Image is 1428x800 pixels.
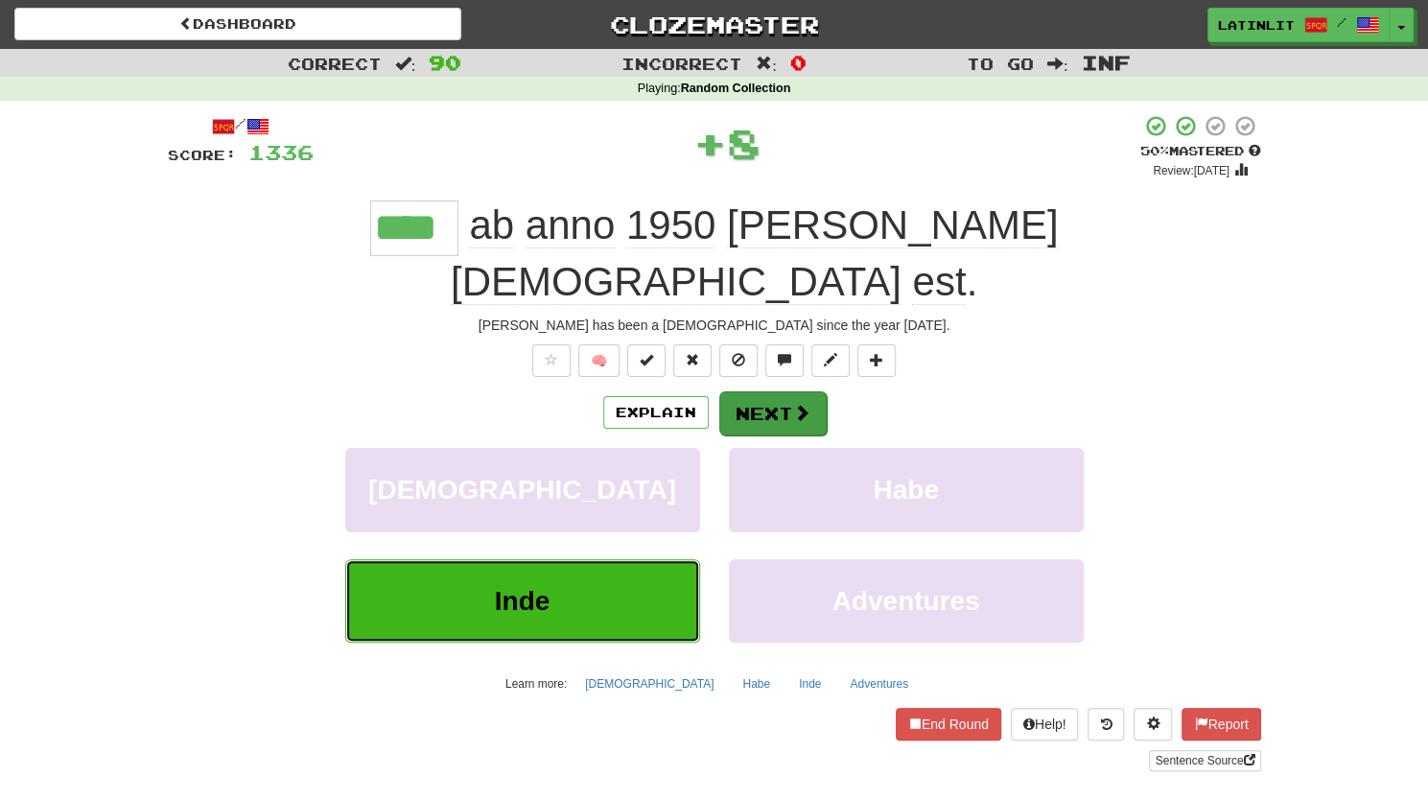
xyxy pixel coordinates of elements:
[967,54,1034,73] span: To go
[788,670,831,698] button: Inde
[831,586,979,616] span: Adventures
[1218,16,1295,34] span: latinlit
[288,54,382,73] span: Correct
[790,51,807,74] span: 0
[732,670,781,698] button: Habe
[168,147,237,163] span: Score:
[429,51,461,74] span: 90
[1140,143,1169,158] span: 50 %
[673,344,712,377] button: Reset to 0% Mastered (alt+r)
[627,344,666,377] button: Set this sentence to 100% Mastered (alt+m)
[626,202,715,248] span: 1950
[756,56,777,72] span: :
[345,448,700,531] button: [DEMOGRAPHIC_DATA]
[1337,15,1346,29] span: /
[578,344,620,377] button: 🧠
[727,119,761,167] span: 8
[14,8,461,40] a: Dashboard
[765,344,804,377] button: Discuss sentence (alt+u)
[1153,164,1229,177] small: Review: [DATE]
[451,259,901,305] span: [DEMOGRAPHIC_DATA]
[857,344,896,377] button: Add to collection (alt+a)
[368,475,676,505] span: [DEMOGRAPHIC_DATA]
[729,559,1084,643] button: Adventures
[1047,56,1068,72] span: :
[574,670,724,698] button: [DEMOGRAPHIC_DATA]
[248,140,314,164] span: 1336
[912,259,966,305] span: est
[693,114,727,172] span: +
[1011,708,1079,741] button: Help!
[1207,8,1390,42] a: latinlit /
[1149,750,1260,771] a: Sentence Source
[1182,708,1260,741] button: Report
[839,670,919,698] button: Adventures
[603,396,709,429] button: Explain
[495,586,550,616] span: Inde
[505,677,567,691] small: Learn more:
[1088,708,1124,741] button: Round history (alt+y)
[526,202,615,248] span: anno
[469,202,514,248] span: ab
[168,316,1261,335] div: [PERSON_NAME] has been a [DEMOGRAPHIC_DATA] since the year [DATE].
[719,344,758,377] button: Ignore sentence (alt+i)
[681,82,791,95] strong: Random Collection
[451,202,1058,304] span: .
[1081,51,1130,74] span: Inf
[729,448,1084,531] button: Habe
[395,56,416,72] span: :
[490,8,937,41] a: Clozemaster
[896,708,1001,741] button: End Round
[345,559,700,643] button: Inde
[532,344,571,377] button: Favorite sentence (alt+f)
[621,54,742,73] span: Incorrect
[811,344,850,377] button: Edit sentence (alt+d)
[873,475,938,505] span: Habe
[719,391,827,435] button: Next
[168,114,314,138] div: /
[1140,143,1261,160] div: Mastered
[727,202,1058,248] span: [PERSON_NAME]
